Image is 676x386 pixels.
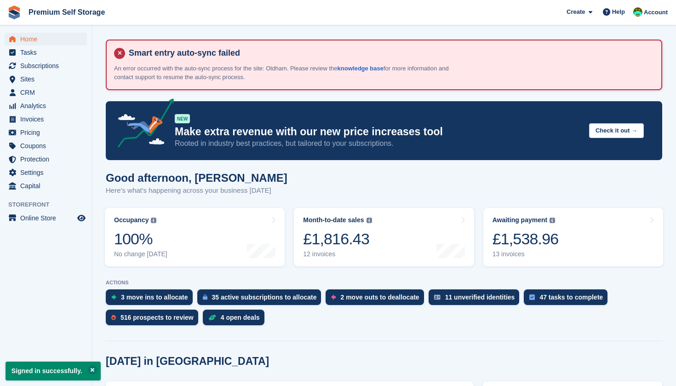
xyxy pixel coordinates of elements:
[20,126,75,139] span: Pricing
[175,138,582,149] p: Rooted in industry best practices, but tailored to your subscriptions.
[114,64,459,82] p: An error occurred with the auto-sync process for the site: Oldham. Please review the for more inf...
[151,218,156,223] img: icon-info-grey-7440780725fd019a000dd9b08b2336e03edf1995a4989e88bcd33f0948082b44.svg
[550,218,555,223] img: icon-info-grey-7440780725fd019a000dd9b08b2336e03edf1995a4989e88bcd33f0948082b44.svg
[5,212,87,225] a: menu
[111,315,116,320] img: prospect-51fa495bee0391a8d652442698ab0144808aea92771e9ea1ae160a38d050c398.svg
[7,6,21,19] img: stora-icon-8386f47178a22dfd0bd8f6a31ec36ba5ce8667c1dd55bd0f319d3a0aa187defe.svg
[114,216,149,224] div: Occupancy
[20,212,75,225] span: Online Store
[567,7,585,17] span: Create
[208,314,216,321] img: deal-1b604bf984904fb50ccaf53a9ad4b4a5d6e5aea283cecdc64d6e3604feb123c2.svg
[203,294,207,300] img: active_subscription_to_allocate_icon-d502201f5373d7db506a760aba3b589e785aa758c864c3986d89f69b8ff3...
[434,294,441,300] img: verify_identity-adf6edd0f0f0b5bbfe63781bf79b02c33cf7c696d77639b501bdc392416b5a36.svg
[6,362,101,380] p: Signed in successfully.
[20,139,75,152] span: Coupons
[221,314,260,321] div: 4 open deals
[493,250,559,258] div: 13 invoices
[203,310,269,330] a: 4 open deals
[106,280,662,286] p: ACTIONS
[125,48,654,58] h4: Smart entry auto-sync failed
[20,33,75,46] span: Home
[493,216,548,224] div: Awaiting payment
[524,289,612,310] a: 47 tasks to complete
[105,208,285,266] a: Occupancy 100% No change [DATE]
[644,8,668,17] span: Account
[493,230,559,248] div: £1,538.96
[5,33,87,46] a: menu
[106,289,197,310] a: 3 move ins to allocate
[106,310,203,330] a: 516 prospects to review
[5,153,87,166] a: menu
[331,294,336,300] img: move_outs_to_deallocate_icon-f764333ba52eb49d3ac5e1228854f67142a1ed5810a6f6cc68b1a99e826820c5.svg
[338,65,384,72] a: knowledge base
[106,172,287,184] h1: Good afternoon, [PERSON_NAME]
[175,114,190,123] div: NEW
[539,294,603,301] div: 47 tasks to complete
[20,153,75,166] span: Protection
[20,73,75,86] span: Sites
[633,7,642,17] img: Anthony Bell
[303,230,372,248] div: £1,816.43
[20,59,75,72] span: Subscriptions
[110,98,174,151] img: price-adjustments-announcement-icon-8257ccfd72463d97f412b2fc003d46551f7dbcb40ab6d574587a9cd5c0d94...
[20,99,75,112] span: Analytics
[5,166,87,179] a: menu
[529,294,535,300] img: task-75834270c22a3079a89374b754ae025e5fb1db73e45f91037f5363f120a921f8.svg
[212,294,317,301] div: 35 active subscriptions to allocate
[445,294,515,301] div: 11 unverified identities
[5,99,87,112] a: menu
[20,179,75,192] span: Capital
[114,250,167,258] div: No change [DATE]
[20,46,75,59] span: Tasks
[76,213,87,224] a: Preview store
[612,7,625,17] span: Help
[5,86,87,99] a: menu
[20,113,75,126] span: Invoices
[326,289,428,310] a: 2 move outs to deallocate
[429,289,524,310] a: 11 unverified identities
[175,125,582,138] p: Make extra revenue with our new price increases tool
[589,123,644,138] button: Check it out →
[303,216,364,224] div: Month-to-date sales
[20,86,75,99] span: CRM
[121,294,188,301] div: 3 move ins to allocate
[106,185,287,196] p: Here's what's happening across your business [DATE]
[5,179,87,192] a: menu
[25,5,109,20] a: Premium Self Storage
[114,230,167,248] div: 100%
[340,294,419,301] div: 2 move outs to deallocate
[111,294,116,300] img: move_ins_to_allocate_icon-fdf77a2bb77ea45bf5b3d319d69a93e2d87916cf1d5bf7949dd705db3b84f3ca.svg
[20,166,75,179] span: Settings
[5,139,87,152] a: menu
[5,126,87,139] a: menu
[106,355,269,368] h2: [DATE] in [GEOGRAPHIC_DATA]
[367,218,372,223] img: icon-info-grey-7440780725fd019a000dd9b08b2336e03edf1995a4989e88bcd33f0948082b44.svg
[5,73,87,86] a: menu
[120,314,194,321] div: 516 prospects to review
[5,113,87,126] a: menu
[483,208,663,266] a: Awaiting payment £1,538.96 13 invoices
[5,59,87,72] a: menu
[8,200,92,209] span: Storefront
[5,46,87,59] a: menu
[197,289,326,310] a: 35 active subscriptions to allocate
[294,208,474,266] a: Month-to-date sales £1,816.43 12 invoices
[303,250,372,258] div: 12 invoices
